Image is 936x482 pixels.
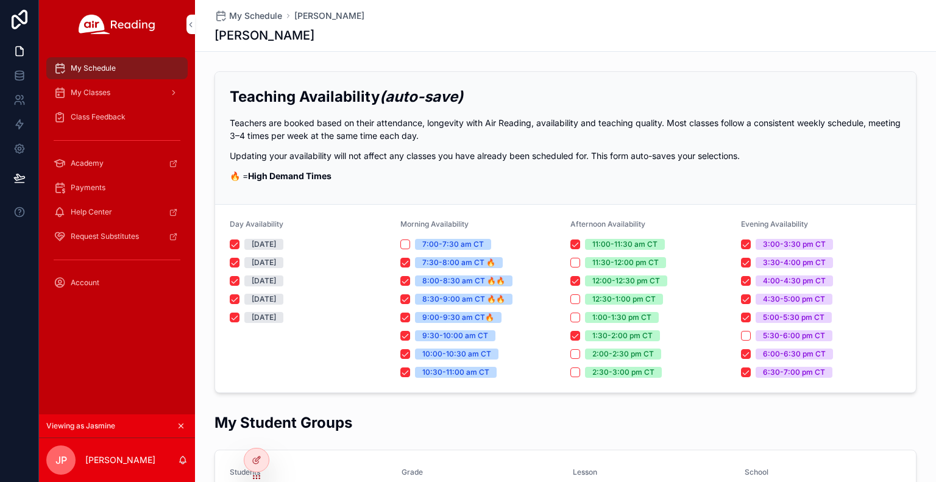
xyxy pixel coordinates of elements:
span: Lesson [573,467,730,477]
p: Updating your availability will not affect any classes you have already been scheduled for. This ... [230,149,901,162]
em: (auto-save) [380,88,463,105]
div: 11:00-11:30 am CT [592,239,658,250]
span: My Schedule [71,63,116,73]
span: JP [55,453,67,467]
a: Class Feedback [46,106,188,128]
a: Request Substitutes [46,225,188,247]
div: 9:30-10:00 am CT [422,330,488,341]
div: 12:30-1:00 pm CT [592,294,656,305]
a: [PERSON_NAME] [294,10,364,22]
div: 2:30-3:00 pm CT [592,367,654,378]
div: 9:00-9:30 am CT🔥 [422,312,494,323]
div: 4:30-5:00 pm CT [763,294,825,305]
div: 1:30-2:00 pm CT [592,330,653,341]
div: [DATE] [252,239,276,250]
span: Grade [402,467,559,477]
div: 7:30-8:00 am CT 🔥 [422,257,495,268]
span: My Classes [71,88,110,97]
a: My Classes [46,82,188,104]
p: 🔥 = [230,169,901,182]
div: 7:00-7:30 am CT [422,239,484,250]
a: Help Center [46,201,188,223]
a: Payments [46,177,188,199]
div: 10:00-10:30 am CT [422,349,491,360]
div: 3:00-3:30 pm CT [763,239,826,250]
div: 12:00-12:30 pm CT [592,275,660,286]
div: 8:00-8:30 am CT 🔥🔥 [422,275,505,286]
div: 5:00-5:30 pm CT [763,312,824,323]
p: [PERSON_NAME] [85,454,155,466]
span: My Schedule [229,10,282,22]
div: scrollable content [39,49,195,310]
span: Help Center [71,207,112,217]
span: Class Feedback [71,112,126,122]
img: App logo [79,15,155,34]
div: 2:00-2:30 pm CT [592,349,654,360]
div: 5:30-6:00 pm CT [763,330,825,341]
span: Afternoon Availability [570,219,645,229]
span: Payments [71,183,105,193]
div: 10:30-11:00 am CT [422,367,489,378]
span: Evening Availability [741,219,808,229]
p: Teachers are booked based on their attendance, longevity with Air Reading, availability and teach... [230,116,901,142]
strong: High Demand Times [248,171,331,181]
div: 3:30-4:00 pm CT [763,257,826,268]
span: School [745,467,902,477]
span: Academy [71,158,104,168]
div: 11:30-12:00 pm CT [592,257,659,268]
div: [DATE] [252,294,276,305]
span: Viewing as Jasmine [46,421,115,431]
span: Account [71,278,99,288]
span: Day Availability [230,219,283,229]
div: [DATE] [252,275,276,286]
span: Students [230,467,387,477]
div: 8:30-9:00 am CT 🔥🔥 [422,294,505,305]
span: Morning Availability [400,219,469,229]
div: [DATE] [252,312,276,323]
span: Request Substitutes [71,232,139,241]
a: My Schedule [46,57,188,79]
div: 1:00-1:30 pm CT [592,312,651,323]
a: My Schedule [214,10,282,22]
div: [DATE] [252,257,276,268]
h1: [PERSON_NAME] [214,27,314,44]
a: Account [46,272,188,294]
h2: Teaching Availability [230,87,901,107]
div: 6:30-7:00 pm CT [763,367,825,378]
div: 6:00-6:30 pm CT [763,349,826,360]
h2: My Student Groups [214,413,352,433]
a: Academy [46,152,188,174]
div: 4:00-4:30 pm CT [763,275,826,286]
